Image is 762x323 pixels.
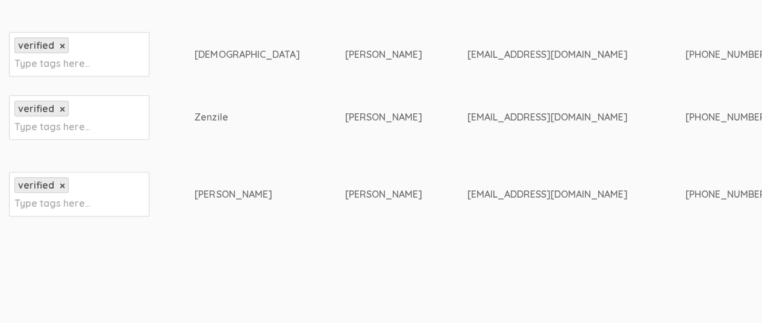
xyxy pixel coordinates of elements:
[18,39,54,51] span: verified
[60,104,65,114] a: ×
[467,48,640,61] div: [EMAIL_ADDRESS][DOMAIN_NAME]
[345,110,422,124] div: [PERSON_NAME]
[195,110,299,124] div: Zenzile
[60,41,65,51] a: ×
[345,48,422,61] div: [PERSON_NAME]
[345,187,422,201] div: [PERSON_NAME]
[18,102,54,114] span: verified
[18,179,54,191] span: verified
[60,181,65,191] a: ×
[14,119,90,134] input: Type tags here...
[702,265,762,323] iframe: Chat Widget
[195,48,299,61] div: [DEMOGRAPHIC_DATA]
[14,55,90,71] input: Type tags here...
[467,110,640,124] div: [EMAIL_ADDRESS][DOMAIN_NAME]
[14,195,90,211] input: Type tags here...
[195,187,299,201] div: [PERSON_NAME]
[467,187,640,201] div: [EMAIL_ADDRESS][DOMAIN_NAME]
